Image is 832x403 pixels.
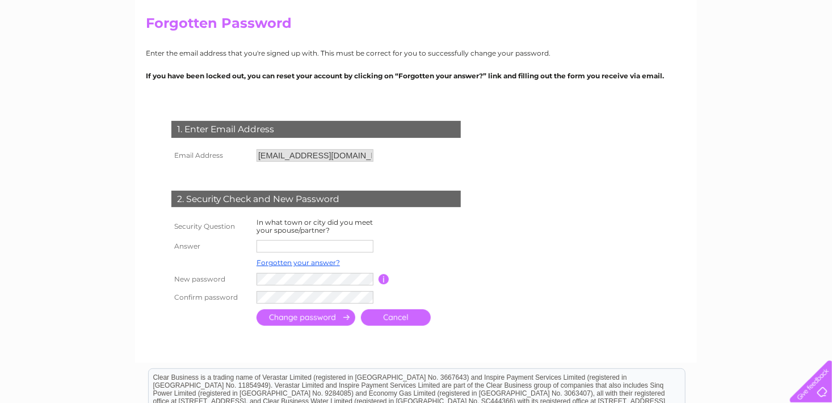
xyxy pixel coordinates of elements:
[379,274,389,284] input: Information
[618,6,696,20] a: 0333 014 3131
[169,270,254,288] th: New password
[146,70,686,81] p: If you have been locked out, you can reset your account by clicking on “Forgotten your answer?” l...
[169,237,254,255] th: Answer
[733,48,767,57] a: Telecoms
[171,121,461,138] div: 1. Enter Email Address
[361,309,431,326] a: Cancel
[171,191,461,208] div: 2. Security Check and New Password
[701,48,726,57] a: Energy
[774,48,791,57] a: Blog
[169,288,254,307] th: Confirm password
[257,218,373,234] label: In what town or city did you meet your spouse/partner?
[257,258,340,267] a: Forgotten your answer?
[169,146,254,165] th: Email Address
[797,48,825,57] a: Contact
[146,48,686,58] p: Enter the email address that you're signed up with. This must be correct for you to successfully ...
[146,15,686,37] h2: Forgotten Password
[257,309,355,326] input: Submit
[149,6,685,55] div: Clear Business is a trading name of Verastar Limited (registered in [GEOGRAPHIC_DATA] No. 3667643...
[169,216,254,237] th: Security Question
[673,48,695,57] a: Water
[29,30,87,64] img: logo.png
